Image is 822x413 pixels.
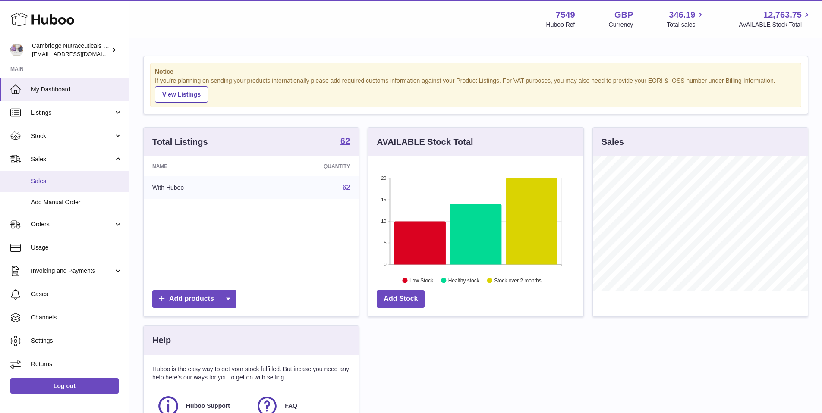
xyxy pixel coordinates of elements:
[10,44,23,56] img: qvc@camnutra.com
[155,86,208,103] a: View Listings
[667,9,705,29] a: 346.19 Total sales
[155,77,797,103] div: If you're planning on sending your products internationally please add required customs informati...
[32,42,110,58] div: Cambridge Nutraceuticals Ltd
[152,365,350,382] p: Huboo is the easy way to get your stock fulfilled. But incase you need any help here's our ways f...
[556,9,575,21] strong: 7549
[614,9,633,21] strong: GBP
[340,137,350,145] strong: 62
[377,136,473,148] h3: AVAILABLE Stock Total
[763,9,802,21] span: 12,763.75
[257,156,359,176] th: Quantity
[144,156,257,176] th: Name
[409,277,434,283] text: Low Stock
[494,277,542,283] text: Stock over 2 months
[381,219,387,224] text: 10
[155,68,797,76] strong: Notice
[31,360,123,368] span: Returns
[32,50,127,57] span: [EMAIL_ADDRESS][DOMAIN_NAME]
[384,240,387,245] text: 5
[31,313,123,322] span: Channels
[667,21,705,29] span: Total sales
[31,85,123,94] span: My Dashboard
[381,175,387,181] text: 20
[343,184,350,191] a: 62
[31,155,113,163] span: Sales
[739,21,812,29] span: AVAILABLE Stock Total
[31,267,113,275] span: Invoicing and Payments
[31,244,123,252] span: Usage
[381,197,387,202] text: 15
[144,176,257,199] td: With Huboo
[340,137,350,147] a: 62
[602,136,624,148] h3: Sales
[31,132,113,140] span: Stock
[31,220,113,228] span: Orders
[152,136,208,148] h3: Total Listings
[377,290,425,308] a: Add Stock
[546,21,575,29] div: Huboo Ref
[186,402,230,410] span: Huboo Support
[739,9,812,29] a: 12,763.75 AVAILABLE Stock Total
[31,109,113,117] span: Listings
[448,277,480,283] text: Healthy stock
[384,262,387,267] text: 0
[152,290,236,308] a: Add products
[152,335,171,346] h3: Help
[609,21,633,29] div: Currency
[10,378,119,394] a: Log out
[285,402,297,410] span: FAQ
[31,337,123,345] span: Settings
[31,198,123,206] span: Add Manual Order
[31,177,123,185] span: Sales
[31,290,123,298] span: Cases
[669,9,695,21] span: 346.19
